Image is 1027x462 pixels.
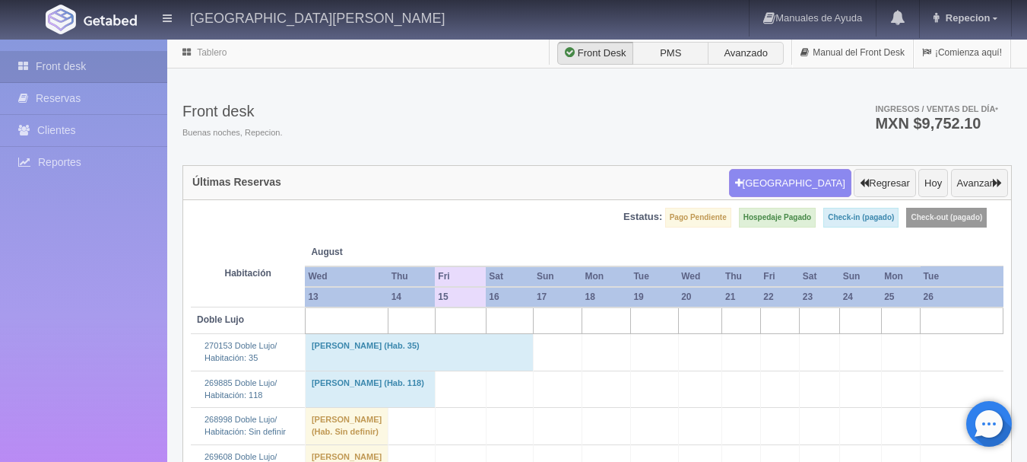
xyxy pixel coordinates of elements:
th: 25 [881,287,920,307]
span: August [311,246,429,259]
th: Wed [305,266,388,287]
th: 21 [722,287,760,307]
label: Front Desk [557,42,633,65]
span: Repecion [942,12,991,24]
label: Estatus: [623,210,662,225]
h3: Front desk [182,103,282,119]
a: ¡Comienza aquí! [914,38,1010,68]
th: 18 [582,287,630,307]
h3: MXN $9,752.10 [875,116,998,131]
button: Regresar [854,169,915,198]
th: 23 [800,287,840,307]
label: Check-out (pagado) [906,208,987,228]
th: Tue [921,266,1003,287]
img: Getabed [84,14,137,26]
th: Sat [486,266,534,287]
th: Mon [582,266,630,287]
img: Getabed [46,5,76,34]
th: Sat [800,266,840,287]
span: Buenas noches, Repecion. [182,127,282,139]
a: 268998 Doble Lujo/Habitación: Sin definir [204,415,286,436]
th: Fri [760,266,800,287]
label: Pago Pendiente [665,208,731,228]
button: Avanzar [951,169,1008,198]
b: Doble Lujo [197,314,244,325]
th: 20 [678,287,722,307]
a: 270153 Doble Lujo/Habitación: 35 [204,341,277,362]
th: Sun [840,266,881,287]
th: Wed [678,266,722,287]
th: Thu [388,266,436,287]
h4: [GEOGRAPHIC_DATA][PERSON_NAME] [190,8,445,27]
th: Mon [881,266,920,287]
th: 16 [486,287,534,307]
button: [GEOGRAPHIC_DATA] [729,169,851,198]
th: 26 [921,287,1003,307]
th: Fri [435,266,486,287]
th: Sun [534,266,582,287]
th: Tue [630,266,678,287]
th: 22 [760,287,800,307]
label: Avanzado [708,42,784,65]
label: PMS [632,42,708,65]
span: Ingresos / Ventas del día [875,104,998,113]
th: 24 [840,287,881,307]
th: 14 [388,287,436,307]
th: 19 [630,287,678,307]
th: Thu [722,266,760,287]
label: Hospedaje Pagado [739,208,816,228]
button: Hoy [918,169,948,198]
a: Manual del Front Desk [792,38,913,68]
td: [PERSON_NAME] (Hab. 118) [305,371,435,407]
a: Tablero [197,47,227,58]
th: 13 [305,287,388,307]
a: 269885 Doble Lujo/Habitación: 118 [204,378,277,400]
strong: Habitación [225,268,271,279]
td: [PERSON_NAME] (Hab. 35) [305,334,534,371]
td: [PERSON_NAME] (Hab. Sin definir) [305,408,388,444]
label: Check-in (pagado) [823,208,899,228]
th: 17 [534,287,582,307]
h4: Últimas Reservas [192,177,281,188]
th: 15 [435,287,486,307]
